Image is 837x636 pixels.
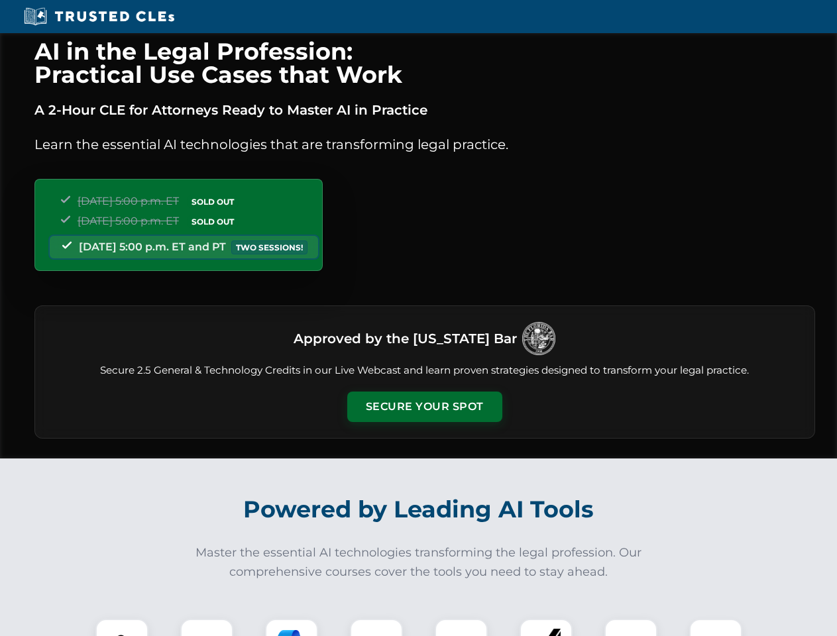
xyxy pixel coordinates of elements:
h2: Powered by Leading AI Tools [52,486,786,533]
img: Trusted CLEs [20,7,178,26]
h3: Approved by the [US_STATE] Bar [294,327,517,350]
span: [DATE] 5:00 p.m. ET [78,215,179,227]
button: Secure Your Spot [347,392,502,422]
span: [DATE] 5:00 p.m. ET [78,195,179,207]
p: Secure 2.5 General & Technology Credits in our Live Webcast and learn proven strategies designed ... [51,363,799,378]
h1: AI in the Legal Profession: Practical Use Cases that Work [34,40,815,86]
p: Learn the essential AI technologies that are transforming legal practice. [34,134,815,155]
span: SOLD OUT [187,215,239,229]
p: Master the essential AI technologies transforming the legal profession. Our comprehensive courses... [187,543,651,582]
span: SOLD OUT [187,195,239,209]
p: A 2-Hour CLE for Attorneys Ready to Master AI in Practice [34,99,815,121]
img: Logo [522,322,555,355]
